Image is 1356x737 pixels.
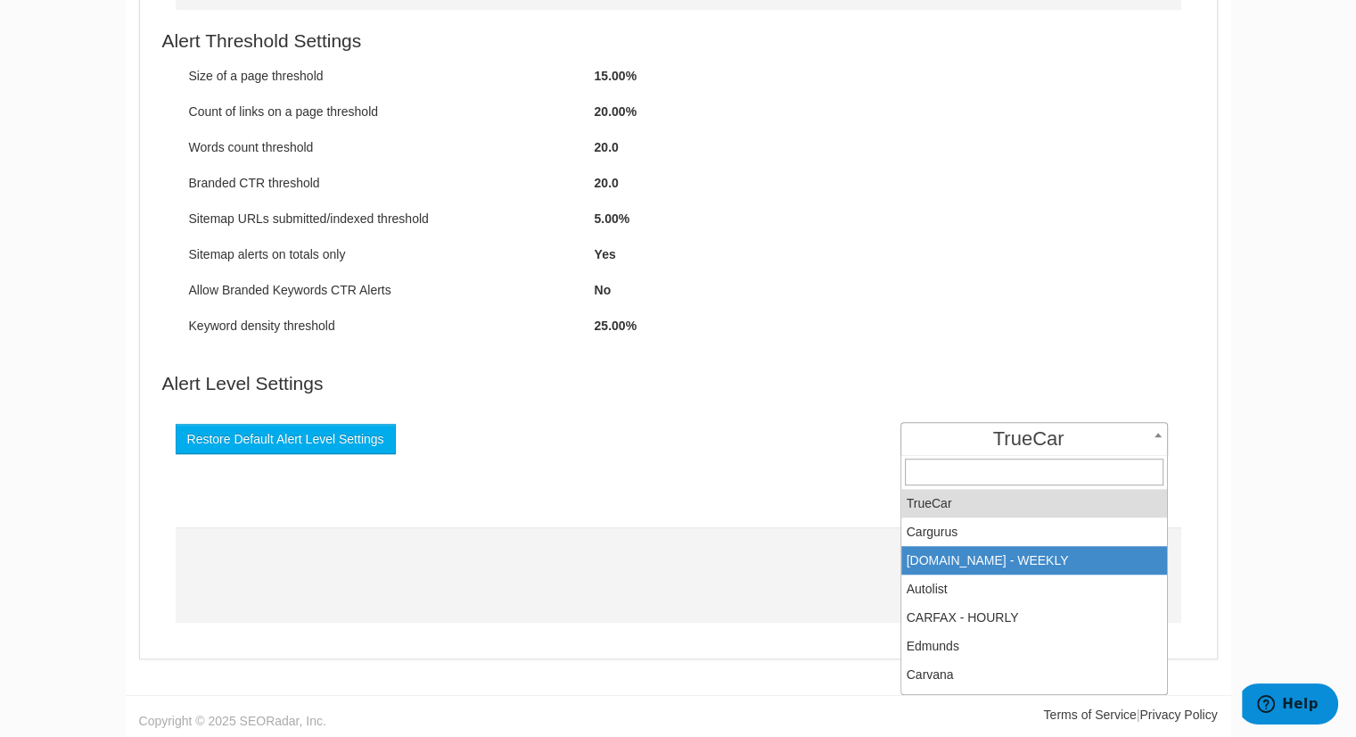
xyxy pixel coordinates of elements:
div: Allow Branded Keywords CTR Alerts [176,281,595,299]
label: 25.00% [595,317,637,335]
label: 15.00% [595,67,637,85]
li: Edmunds [901,632,1167,660]
span: TrueCar [900,422,1168,456]
label: 5.00% [595,210,630,228]
div: Words count threshold [176,138,595,156]
a: Restore Default Alert Level Settings [176,424,396,454]
iframe: Opens a widget where you can find more information [1242,683,1338,728]
span: TrueCar [901,426,1167,451]
a: Privacy Policy [1139,708,1217,722]
label: 20.0 [595,174,619,192]
li: [DOMAIN_NAME] - WEEKLY [901,546,1167,575]
li: CARFAX - HOURLY [901,603,1167,632]
a: Terms of Service [1043,708,1136,722]
div: Copyright © 2025 SEORadar, Inc. [126,706,678,730]
li: Cargurus [901,518,1167,546]
span: Alert Threshold Settings [162,30,362,51]
label: 20.0 [595,138,619,156]
div: Sitemap alerts on totals only [176,245,595,263]
li: Autolist [901,575,1167,603]
div: Size of a page threshold [176,67,595,85]
span: Alert Level Settings [162,373,324,393]
div: Branded CTR threshold [176,174,595,192]
div: | [678,706,1231,724]
li: CARFAX [GEOGRAPHIC_DATA] [901,689,1167,717]
label: Yes [595,245,616,263]
li: TrueCar [901,489,1167,518]
label: 20.00% [595,103,637,120]
div: Count of links on a page threshold [176,103,595,120]
div: Sitemap URLs submitted/indexed threshold [176,210,595,228]
li: Carvana [901,660,1167,689]
label: No [595,281,612,299]
div: Keyword density threshold [176,317,595,335]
